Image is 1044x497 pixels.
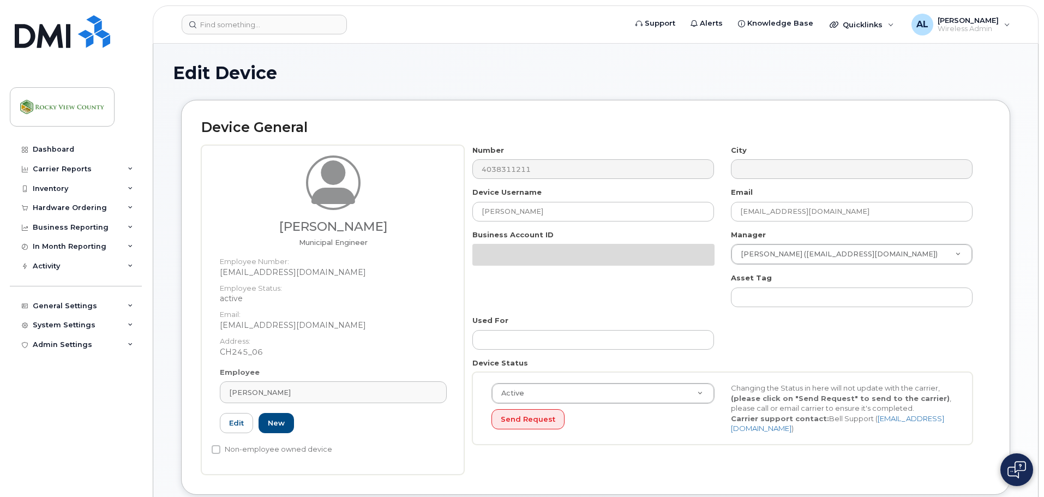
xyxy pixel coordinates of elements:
label: Used For [472,315,508,326]
dd: [EMAIL_ADDRESS][DOMAIN_NAME] [220,320,447,331]
span: [PERSON_NAME] [229,387,291,398]
a: Edit [220,413,253,433]
span: [PERSON_NAME] ([EMAIL_ADDRESS][DOMAIN_NAME]) [734,249,938,259]
span: Job title [299,238,368,247]
dt: Email: [220,304,447,320]
label: Device Status [472,358,528,368]
dd: CH245_06 [220,346,447,357]
label: Number [472,145,504,155]
label: City [731,145,747,155]
div: Changing the Status in here will not update with the carrier, , please call or email carrier to e... [723,383,962,434]
dd: [EMAIL_ADDRESS][DOMAIN_NAME] [220,267,447,278]
label: Manager [731,230,766,240]
h2: Device General [201,120,990,135]
label: Device Username [472,187,542,197]
label: Business Account ID [472,230,554,240]
a: [PERSON_NAME] ([EMAIL_ADDRESS][DOMAIN_NAME]) [731,244,972,264]
a: Active [492,384,714,403]
button: Send Request [491,409,565,429]
a: New [259,413,294,433]
dt: Employee Status: [220,278,447,294]
a: [EMAIL_ADDRESS][DOMAIN_NAME] [731,414,944,433]
span: Active [495,388,524,398]
dt: Address: [220,331,447,346]
strong: (please click on "Send Request" to send to the carrier) [731,394,950,403]
label: Non-employee owned device [212,443,332,456]
h3: [PERSON_NAME] [220,220,447,233]
label: Asset Tag [731,273,772,283]
a: [PERSON_NAME] [220,381,447,403]
input: Non-employee owned device [212,445,220,454]
h1: Edit Device [173,63,1018,82]
dt: Employee Number: [220,251,447,267]
label: Email [731,187,753,197]
label: Employee [220,367,260,378]
img: Open chat [1007,461,1026,478]
dd: active [220,293,447,304]
strong: Carrier support contact: [731,414,829,423]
